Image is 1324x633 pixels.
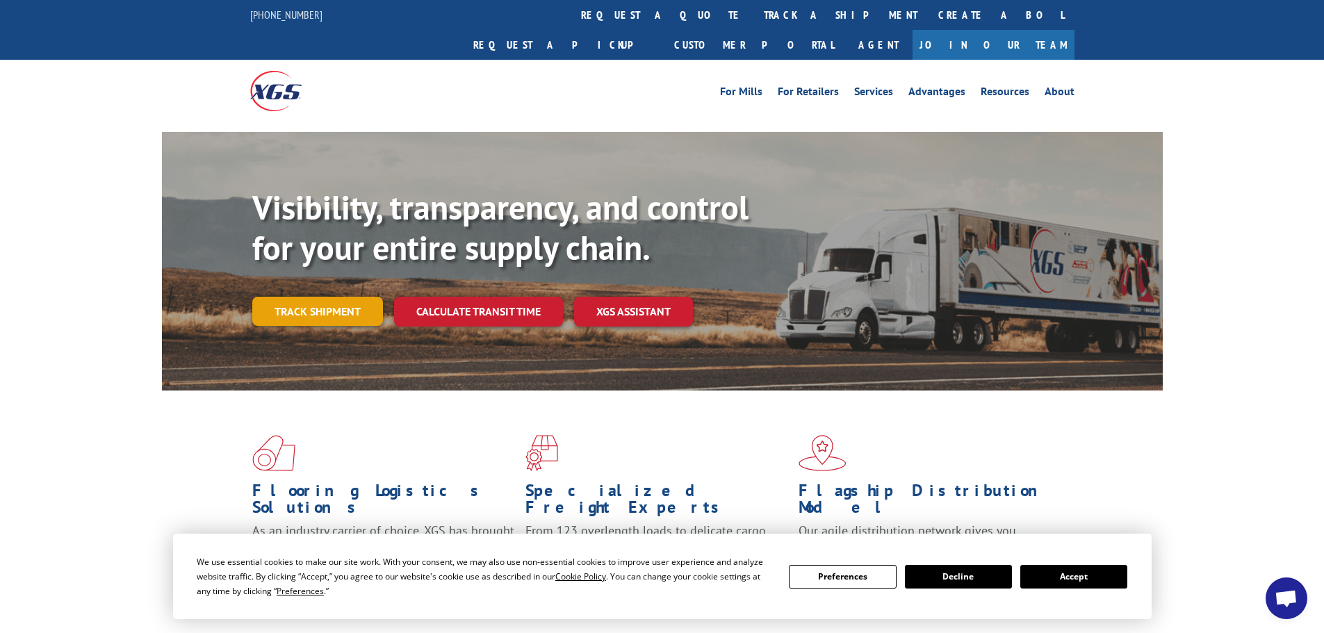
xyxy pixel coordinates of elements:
a: Resources [981,86,1029,101]
a: Request a pickup [463,30,664,60]
span: Our agile distribution network gives you nationwide inventory management on demand. [799,523,1054,555]
h1: Flagship Distribution Model [799,482,1061,523]
a: Track shipment [252,297,383,326]
a: Services [854,86,893,101]
a: For Mills [720,86,762,101]
button: Accept [1020,565,1127,589]
a: About [1045,86,1074,101]
b: Visibility, transparency, and control for your entire supply chain. [252,186,749,269]
button: Preferences [789,565,896,589]
span: Preferences [277,585,324,597]
a: Advantages [908,86,965,101]
a: Agent [844,30,913,60]
span: Cookie Policy [555,570,606,582]
a: For Retailers [778,86,839,101]
span: As an industry carrier of choice, XGS has brought innovation and dedication to flooring logistics... [252,523,514,572]
h1: Flooring Logistics Solutions [252,482,515,523]
img: xgs-icon-total-supply-chain-intelligence-red [252,435,295,471]
div: Open chat [1266,577,1307,619]
a: Join Our Team [913,30,1074,60]
p: From 123 overlength loads to delicate cargo, our experienced staff knows the best way to move you... [525,523,788,584]
img: xgs-icon-flagship-distribution-model-red [799,435,847,471]
div: We use essential cookies to make our site work. With your consent, we may also use non-essential ... [197,554,772,598]
a: XGS ASSISTANT [574,297,693,327]
img: xgs-icon-focused-on-flooring-red [525,435,558,471]
button: Decline [905,565,1012,589]
a: Customer Portal [664,30,844,60]
div: Cookie Consent Prompt [173,534,1152,619]
h1: Specialized Freight Experts [525,482,788,523]
a: [PHONE_NUMBER] [250,8,322,22]
a: Calculate transit time [394,297,563,327]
